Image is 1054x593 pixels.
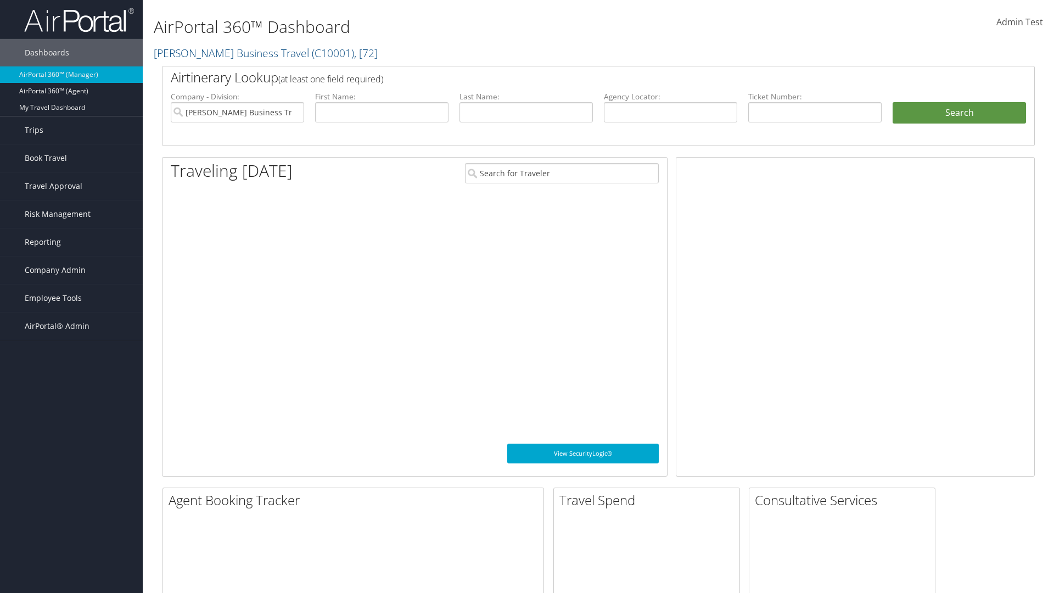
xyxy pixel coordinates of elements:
[25,284,82,312] span: Employee Tools
[559,491,739,510] h2: Travel Spend
[278,73,383,85] span: (at least one field required)
[169,491,543,510] h2: Agent Booking Tracker
[748,91,882,102] label: Ticket Number:
[507,444,659,463] a: View SecurityLogic®
[25,200,91,228] span: Risk Management
[25,228,61,256] span: Reporting
[996,5,1043,40] a: Admin Test
[25,312,89,340] span: AirPortal® Admin
[312,46,354,60] span: ( C10001 )
[25,144,67,172] span: Book Travel
[354,46,378,60] span: , [ 72 ]
[755,491,935,510] h2: Consultative Services
[171,159,293,182] h1: Traveling [DATE]
[24,7,134,33] img: airportal-logo.png
[25,172,82,200] span: Travel Approval
[25,116,43,144] span: Trips
[604,91,737,102] label: Agency Locator:
[154,46,378,60] a: [PERSON_NAME] Business Travel
[25,39,69,66] span: Dashboards
[459,91,593,102] label: Last Name:
[996,16,1043,28] span: Admin Test
[171,68,954,87] h2: Airtinerary Lookup
[465,163,659,183] input: Search for Traveler
[154,15,747,38] h1: AirPortal 360™ Dashboard
[315,91,448,102] label: First Name:
[171,91,304,102] label: Company - Division:
[893,102,1026,124] button: Search
[25,256,86,284] span: Company Admin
